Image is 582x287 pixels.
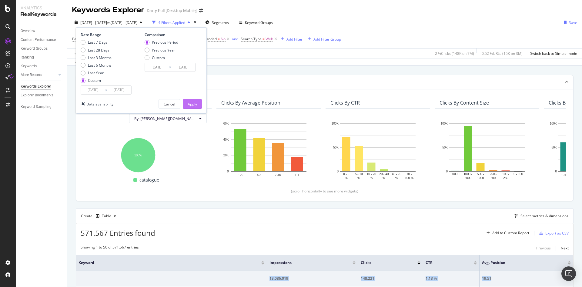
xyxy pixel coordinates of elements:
[21,104,63,110] a: Keyword Sampling
[145,40,178,45] div: Previous Period
[21,63,63,69] a: Keywords
[183,99,202,109] button: Apply
[147,8,197,14] div: Darty Full [Desktop Mobile]
[440,120,534,181] svg: A chart.
[145,55,178,60] div: Custom
[81,228,155,238] span: 571,567 Entries found
[477,172,484,176] text: 500 -
[21,92,63,98] a: Explorer Bookmarks
[86,102,113,107] div: Data availability
[257,173,262,177] text: 4-6
[145,63,169,72] input: Start Date
[482,276,571,281] div: 19.51
[107,86,131,94] input: End Date
[294,173,299,177] text: 11+
[21,37,56,43] div: Content Performance
[512,212,568,220] button: Select metrics & dimensions
[333,146,339,149] text: 50K
[330,120,425,181] svg: A chart.
[81,245,139,252] div: Showing 1 to 50 of 571,567 entries
[72,48,90,58] button: Apply
[83,189,566,194] div: (scroll horizontally to see more widgets)
[269,276,356,281] div: 13,086,019
[446,170,448,173] text: 0
[81,55,112,60] div: Last 3 Months
[79,260,252,265] span: Keyword
[569,20,577,25] div: Save
[80,20,107,25] span: [DATE] - [DATE]
[21,54,63,61] a: Ranking
[361,276,420,281] div: 148,221
[21,72,42,78] div: More Reports
[21,72,57,78] a: More Reports
[199,36,217,42] span: Is Branded
[236,18,275,27] button: Keyword Groups
[550,122,557,125] text: 100K
[81,48,112,53] div: Last 28 Days
[530,51,577,56] div: Switch back to Simple mode
[223,138,229,141] text: 40K
[561,245,569,251] div: Next
[212,20,229,25] span: Segments
[330,100,360,106] div: Clicks By CTR
[16,16,69,21] div: Domaine: [DOMAIN_NAME]
[490,176,496,180] text: 500
[482,51,523,56] div: 0.52 % URLs ( 15K on 3M )
[81,63,112,68] div: Last 6 Months
[152,48,175,53] div: Previous Year
[361,260,408,265] span: Clicks
[561,18,577,27] button: Save
[490,172,497,176] text: 250 -
[536,245,551,252] button: Previous
[464,172,472,176] text: 1000 -
[536,245,551,251] div: Previous
[21,83,63,90] a: Keywords Explorer
[139,176,159,184] span: catalogue
[72,5,144,15] div: Keywords Explorer
[561,173,568,177] text: 101+
[263,36,265,42] span: =
[492,231,529,235] div: Add to Custom Report
[442,146,448,149] text: 50K
[72,18,145,27] button: [DATE] - [DATE]vs[DATE] - [DATE]
[88,40,107,45] div: Last 7 Days
[81,86,105,94] input: Start Date
[129,114,207,123] button: By: [PERSON_NAME][DOMAIN_NAME] Level 1
[305,35,341,43] button: Add Filter Group
[269,260,344,265] span: Impressions
[21,92,53,98] div: Explorer Bookmarks
[152,55,165,60] div: Custom
[484,228,529,238] button: Add to Custom Report
[395,176,398,180] text: %
[10,10,15,15] img: logo_orange.svg
[232,36,238,42] button: and
[32,36,47,40] div: Domaine
[88,55,112,60] div: Last 3 Months
[152,40,178,45] div: Previous Period
[555,170,557,173] text: 0
[218,36,220,42] span: =
[21,37,63,43] a: Content Performance
[502,172,509,176] text: 100 -
[221,120,316,181] div: A chart.
[72,36,80,42] span: Path
[21,45,48,52] div: Keyword Groups
[345,176,348,180] text: %
[227,170,229,173] text: 0
[332,122,339,125] text: 100K
[81,70,112,75] div: Last Year
[435,51,474,56] div: 2 % Clicks ( 148K on 7M )
[188,102,197,107] div: Apply
[134,154,142,157] text: 100%
[221,100,280,106] div: Clicks By Average Position
[21,5,62,11] div: Analytics
[537,228,569,238] button: Export as CSV
[21,28,35,34] div: Overview
[88,70,104,75] div: Last Year
[238,173,242,177] text: 1-3
[145,32,197,37] div: Comparison
[91,135,185,173] svg: A chart.
[383,176,385,180] text: %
